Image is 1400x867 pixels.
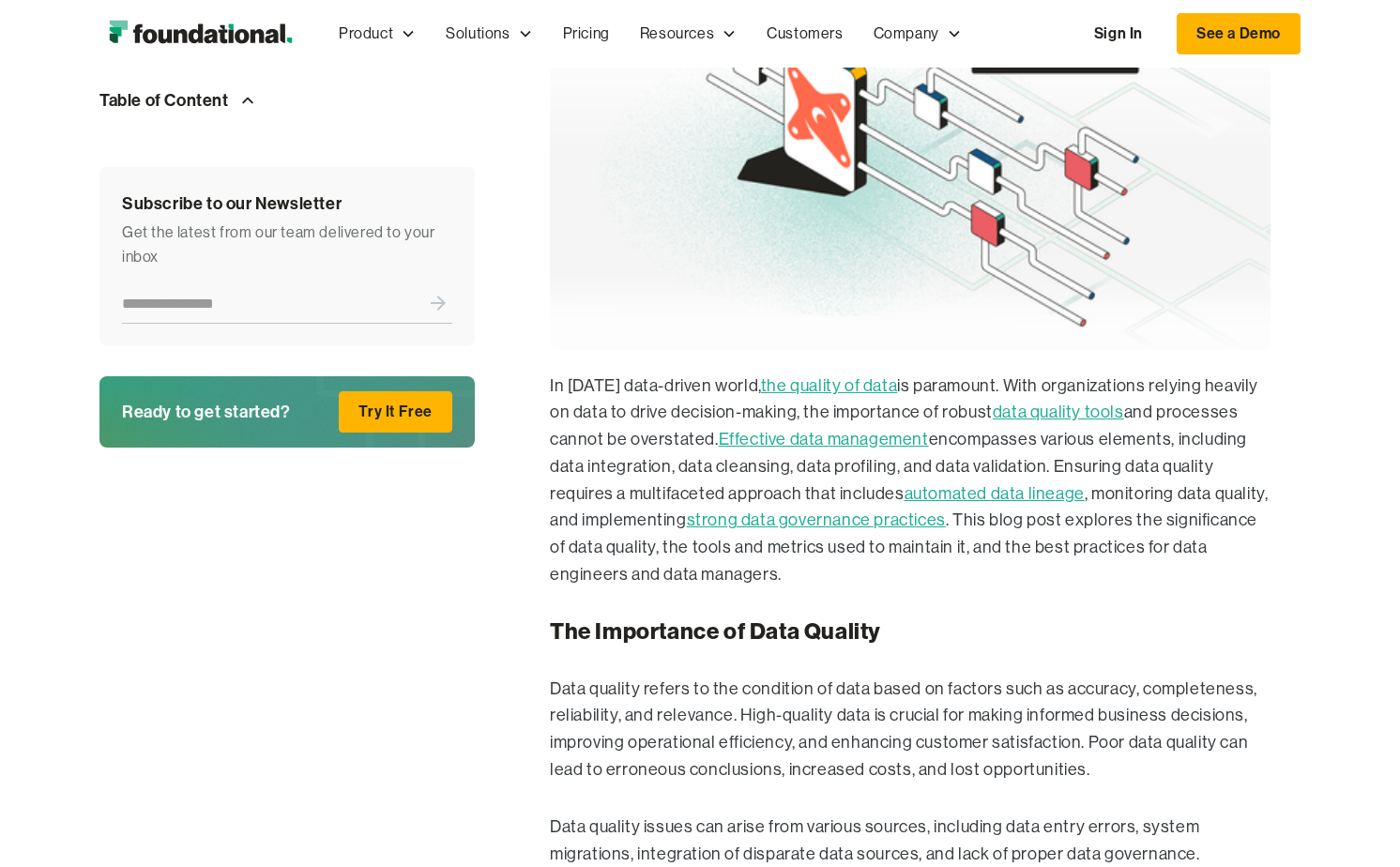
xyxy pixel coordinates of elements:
[687,510,946,529] a: strong data governance practices
[548,3,625,65] a: Pricing
[905,484,1085,503] a: automated data lineage
[122,190,452,218] div: Subscribe to our Newsletter
[625,3,752,65] div: Resources
[1306,777,1400,867] div: Widget de chat
[324,3,431,65] div: Product
[424,284,452,324] input: Submit
[99,15,301,53] a: home
[993,403,1124,421] a: data quality tools
[859,3,977,65] div: Company
[640,22,714,46] div: Resources
[122,284,452,325] form: Newsletter Form
[339,22,393,46] div: Product
[1177,13,1301,54] a: See a Demo
[550,373,1271,588] p: In [DATE] data-driven world, is paramount. With organizations relying heavily on data to drive de...
[719,430,929,449] a: Effective data management
[1306,777,1400,867] iframe: Chat Widget
[99,15,301,53] img: Foundational Logo
[99,86,229,114] div: Table of Content
[431,3,547,65] div: Solutions
[761,376,897,395] a: the quality of data
[339,392,452,433] a: Try It Free
[1075,14,1162,53] a: Sign In
[752,3,858,65] a: Customers
[550,676,1271,783] p: Data quality refers to the condition of data based on factors such as accuracy, completeness, rel...
[550,618,1271,646] h3: The Importance of Data Quality
[874,22,939,46] div: Company
[236,89,259,112] img: Arrow
[122,221,452,268] div: Get the latest from our team delivered to your inbox
[446,22,510,46] div: Solutions
[122,399,291,427] div: Ready to get started?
